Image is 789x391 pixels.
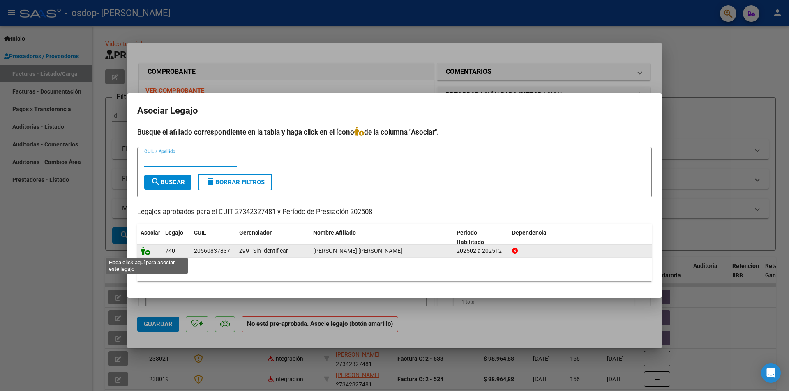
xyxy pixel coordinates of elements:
mat-icon: delete [205,177,215,187]
div: 20560837837 [194,246,230,256]
datatable-header-cell: Asociar [137,224,162,251]
datatable-header-cell: CUIL [191,224,236,251]
span: Nombre Afiliado [313,229,356,236]
span: Z99 - Sin Identificar [239,247,288,254]
span: Asociar [141,229,160,236]
span: Gerenciador [239,229,272,236]
mat-icon: search [151,177,161,187]
span: Periodo Habilitado [457,229,484,245]
p: Legajos aprobados para el CUIT 27342327481 y Período de Prestación 202508 [137,207,652,217]
span: CUIL [194,229,206,236]
span: 740 [165,247,175,254]
button: Borrar Filtros [198,174,272,190]
span: Legajo [165,229,183,236]
h2: Asociar Legajo [137,103,652,119]
h4: Busque el afiliado correspondiente en la tabla y haga click en el ícono de la columna "Asociar". [137,127,652,137]
div: 202502 a 202512 [457,246,505,256]
div: Open Intercom Messenger [761,363,781,383]
span: RODRIGUEZ BUCCHERI IMANOL [313,247,402,254]
datatable-header-cell: Periodo Habilitado [453,224,509,251]
datatable-header-cell: Legajo [162,224,191,251]
datatable-header-cell: Nombre Afiliado [310,224,453,251]
span: Dependencia [512,229,547,236]
button: Buscar [144,175,191,190]
span: Buscar [151,178,185,186]
datatable-header-cell: Dependencia [509,224,652,251]
span: Borrar Filtros [205,178,265,186]
div: 1 registros [137,261,652,281]
datatable-header-cell: Gerenciador [236,224,310,251]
